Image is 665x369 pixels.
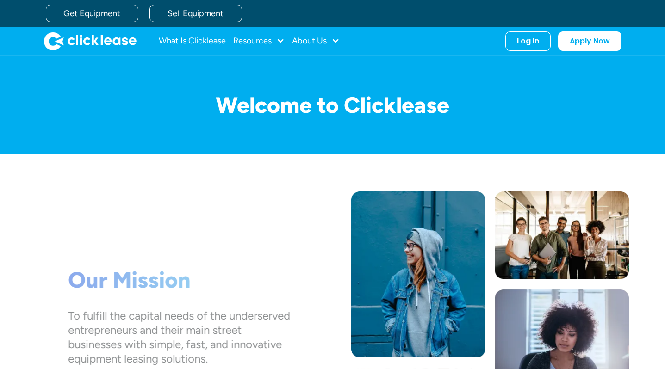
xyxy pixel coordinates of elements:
a: Apply Now [558,31,621,51]
a: home [44,32,137,50]
div: About Us [292,32,340,50]
a: Get Equipment [46,5,138,22]
img: Clicklease logo [44,32,137,50]
a: Sell Equipment [149,5,242,22]
h1: Our Mission [68,267,290,294]
h1: Welcome to Clicklease [37,93,629,117]
div: To fulfill the capital needs of the underserved entrepreneurs and their main street businesses wi... [68,308,290,366]
div: Log In [517,37,539,46]
a: What Is Clicklease [159,32,226,50]
div: Resources [233,32,285,50]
